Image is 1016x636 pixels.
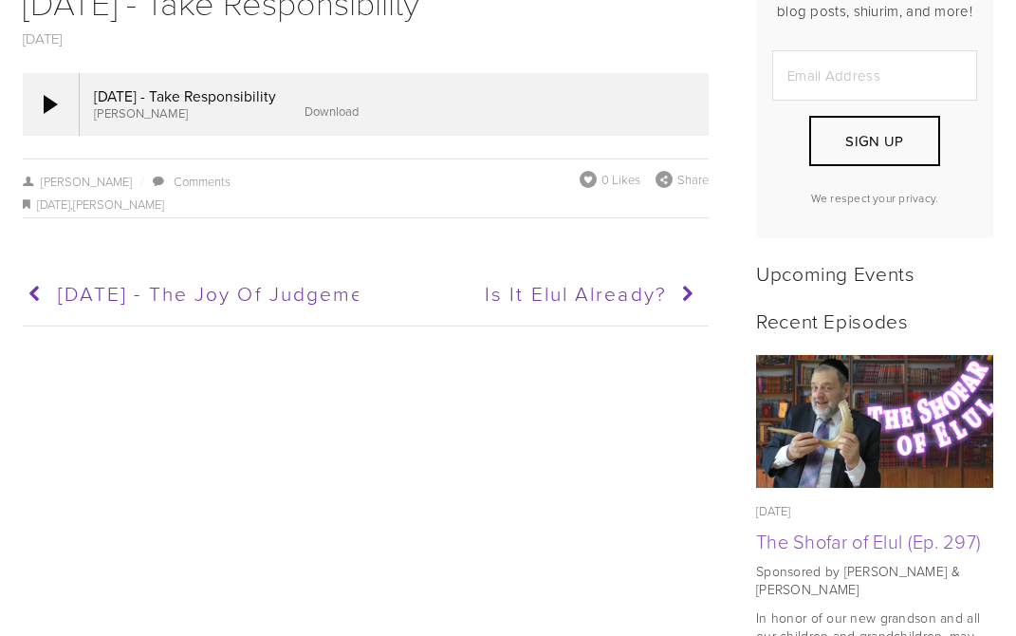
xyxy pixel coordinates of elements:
span: Is it Elul Already? [485,279,667,307]
span: / [132,173,151,190]
a: Comments [174,173,231,190]
a: [DATE] [37,196,70,213]
a: [PERSON_NAME] [73,196,164,213]
input: Email Address [772,50,977,101]
div: Share [656,171,709,188]
img: The Shofar of Elul (Ep. 297) [756,355,994,489]
h2: Upcoming Events [756,261,993,285]
a: [DATE] - The Joy of Judgement [23,271,359,318]
a: [PERSON_NAME] [23,173,132,190]
a: The Shofar of Elul (Ep. 297) [756,355,993,489]
button: Sign Up [809,116,940,166]
div: , [23,194,709,216]
p: We respect your privacy. [772,190,977,206]
h2: Recent Episodes [756,309,993,332]
span: [DATE] - The Joy of Judgement [58,279,385,307]
p: Sponsored by [PERSON_NAME] & [PERSON_NAME] [756,562,993,599]
span: 0 Likes [601,171,640,188]
a: The Shofar of Elul (Ep. 297) [756,528,981,554]
time: [DATE] [756,502,791,519]
a: [DATE] [23,28,63,48]
a: Download [305,103,359,120]
span: Sign Up [845,131,903,151]
a: Is it Elul Already? [365,271,701,318]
